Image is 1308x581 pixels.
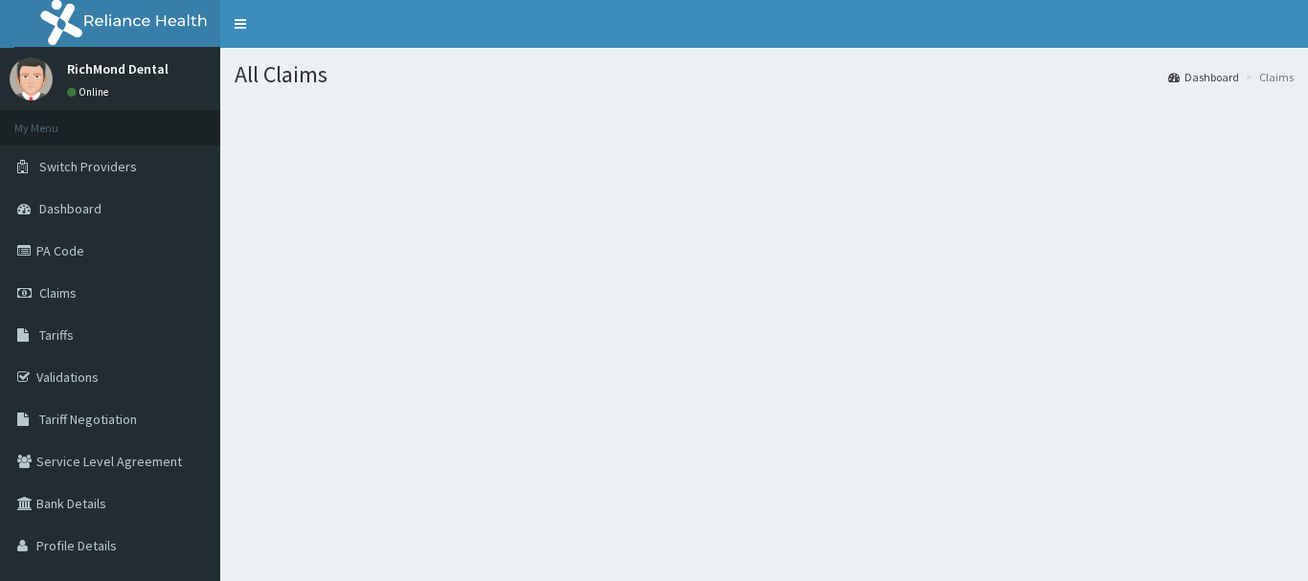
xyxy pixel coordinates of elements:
[235,62,1294,87] h1: All Claims
[39,326,74,344] span: Tariffs
[39,158,137,175] span: Switch Providers
[39,200,101,217] span: Dashboard
[67,85,113,99] a: Online
[1168,69,1239,85] a: Dashboard
[39,284,77,302] span: Claims
[10,57,53,101] img: User Image
[67,62,169,76] p: RichMond Dental
[1241,69,1294,85] li: Claims
[39,411,137,428] span: Tariff Negotiation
